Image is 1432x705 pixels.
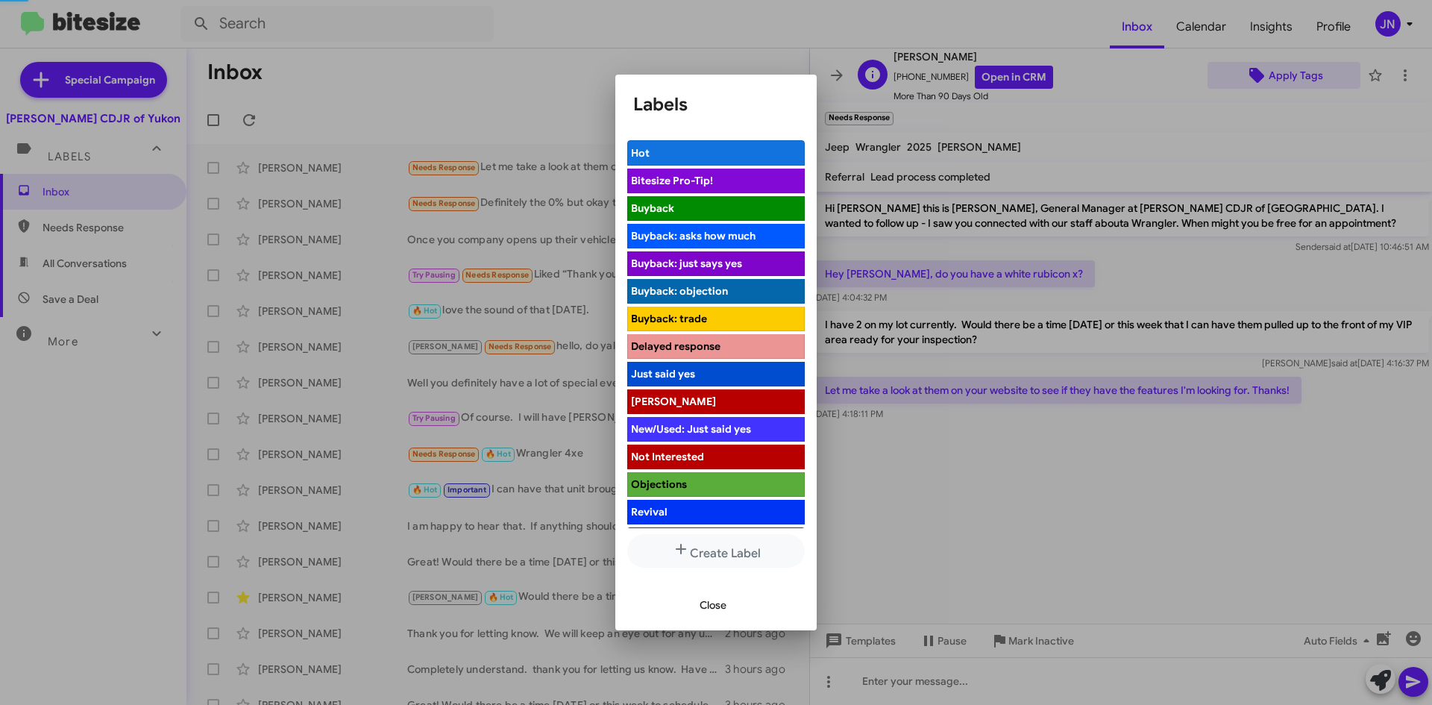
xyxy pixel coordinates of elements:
span: Revival [631,505,668,518]
span: Close [700,592,726,618]
button: Close [688,592,738,618]
span: New/Used: Just said yes [631,422,751,436]
span: Hot [631,146,650,160]
span: Buyback: just says yes [631,257,742,270]
span: Buyback: trade [631,312,707,325]
span: Just said yes [631,367,695,380]
span: Buyback: asks how much [631,229,756,242]
span: Not Interested [631,450,704,463]
h1: Labels [633,93,799,116]
span: Buyback: objection [631,284,728,298]
span: Objections [631,477,687,491]
span: Bitesize Pro-Tip! [631,174,713,187]
span: Buyback [631,201,674,215]
span: Delayed response [631,339,720,353]
button: Create Label [627,534,805,568]
span: [PERSON_NAME] [631,395,716,408]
